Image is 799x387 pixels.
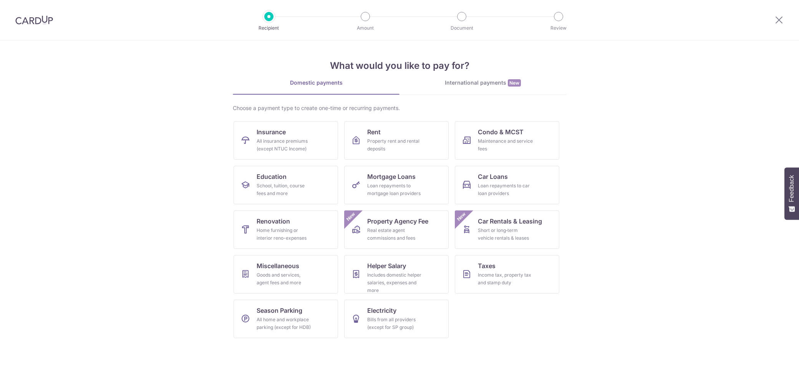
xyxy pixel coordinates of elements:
div: All home and workplace parking (except for HDB) [257,316,312,331]
button: Feedback - Show survey [784,167,799,220]
a: ElectricityBills from all providers (except for SP group) [344,300,449,338]
span: New [508,79,521,87]
div: Domestic payments [233,79,399,87]
span: New [345,210,357,223]
span: Car Rentals & Leasing [478,217,542,226]
a: EducationSchool, tuition, course fees and more [234,166,338,204]
a: RentProperty rent and rental deposits [344,121,449,160]
a: Car Rentals & LeasingShort or long‑term vehicle rentals & leasesNew [455,210,559,249]
div: All insurance premiums (except NTUC Income) [257,137,312,153]
span: Property Agency Fee [367,217,428,226]
a: Season ParkingAll home and workplace parking (except for HDB) [234,300,338,338]
a: InsuranceAll insurance premiums (except NTUC Income) [234,121,338,160]
div: Bills from all providers (except for SP group) [367,316,423,331]
span: Renovation [257,217,290,226]
span: Miscellaneous [257,261,299,270]
div: International payments [399,79,566,87]
div: Choose a payment type to create one-time or recurring payments. [233,104,566,112]
a: Mortgage LoansLoan repayments to mortgage loan providers [344,166,449,204]
p: Recipient [240,24,297,32]
a: Car LoansLoan repayments to car loan providers [455,166,559,204]
span: Helper Salary [367,261,406,270]
a: Helper SalaryIncludes domestic helper salaries, expenses and more [344,255,449,294]
div: Loan repayments to car loan providers [478,182,533,197]
span: Condo & MCST [478,127,524,137]
a: Property Agency FeeReal estate agent commissions and feesNew [344,210,449,249]
div: Short or long‑term vehicle rentals & leases [478,227,533,242]
span: Mortgage Loans [367,172,416,181]
p: Document [433,24,490,32]
p: Review [530,24,587,32]
img: CardUp [15,15,53,25]
span: Car Loans [478,172,508,181]
a: Condo & MCSTMaintenance and service fees [455,121,559,160]
span: Taxes [478,261,496,270]
span: Insurance [257,127,286,137]
span: Season Parking [257,306,302,315]
span: Electricity [367,306,396,315]
iframe: Opens a widget where you can find more information [749,364,791,383]
div: Property rent and rental deposits [367,137,423,153]
div: Home furnishing or interior reno-expenses [257,227,312,242]
div: School, tuition, course fees and more [257,182,312,197]
div: Includes domestic helper salaries, expenses and more [367,271,423,294]
span: New [455,210,468,223]
a: RenovationHome furnishing or interior reno-expenses [234,210,338,249]
span: Feedback [788,175,795,202]
div: Loan repayments to mortgage loan providers [367,182,423,197]
div: Real estate agent commissions and fees [367,227,423,242]
span: Rent [367,127,381,137]
div: Maintenance and service fees [478,137,533,153]
div: Income tax, property tax and stamp duty [478,271,533,287]
div: Goods and services, agent fees and more [257,271,312,287]
p: Amount [337,24,394,32]
a: MiscellaneousGoods and services, agent fees and more [234,255,338,294]
a: TaxesIncome tax, property tax and stamp duty [455,255,559,294]
span: Education [257,172,287,181]
h4: What would you like to pay for? [233,59,566,73]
